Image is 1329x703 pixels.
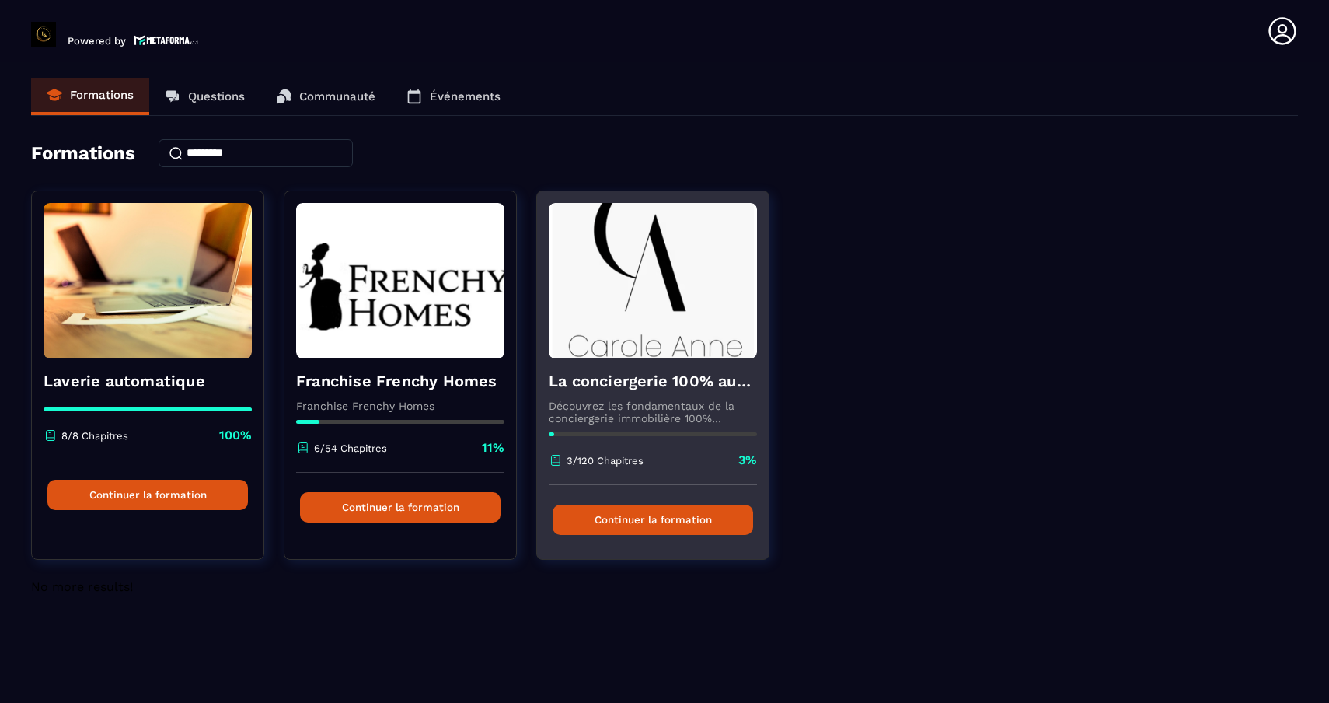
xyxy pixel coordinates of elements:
p: 11% [482,439,504,456]
p: Questions [188,89,245,103]
a: formation-backgroundLa conciergerie 100% automatiséeDécouvrez les fondamentaux de la conciergerie... [536,191,789,579]
a: Questions [149,78,260,115]
span: No more results! [31,579,133,594]
button: Continuer la formation [47,480,248,510]
h4: Formations [31,142,135,164]
p: Découvrez les fondamentaux de la conciergerie immobilière 100% automatisée. Cette formation est c... [549,400,757,425]
a: Événements [391,78,516,115]
p: 100% [219,427,252,444]
img: formation-background [296,203,504,358]
a: formation-backgroundLaverie automatique8/8 Chapitres100%Continuer la formation [31,191,284,579]
p: Formations [70,88,134,102]
button: Continuer la formation [300,492,501,523]
img: logo-branding [31,22,56,47]
button: Continuer la formation [553,505,753,535]
p: Événements [430,89,501,103]
p: Powered by [68,35,126,47]
a: Communauté [260,78,391,115]
p: Communauté [299,89,375,103]
h4: Franchise Frenchy Homes [296,370,504,392]
h4: La conciergerie 100% automatisée [549,370,757,392]
p: Franchise Frenchy Homes [296,400,504,412]
h4: Laverie automatique [44,370,252,392]
img: formation-background [549,203,757,358]
p: 6/54 Chapitres [314,442,387,454]
img: logo [134,33,199,47]
p: 8/8 Chapitres [61,430,128,442]
p: 3/120 Chapitres [567,455,644,467]
p: 3% [738,452,757,469]
a: formation-backgroundFranchise Frenchy HomesFranchise Frenchy Homes6/54 Chapitres11%Continuer la f... [284,191,536,579]
a: Formations [31,78,149,115]
img: formation-background [44,203,252,358]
